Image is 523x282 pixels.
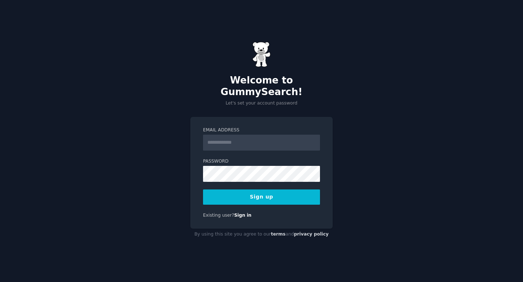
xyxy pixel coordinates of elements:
a: privacy policy [294,232,329,237]
a: terms [271,232,285,237]
label: Password [203,158,320,165]
label: Email Address [203,127,320,134]
img: Gummy Bear [252,42,271,67]
a: Sign in [234,213,252,218]
p: Let's set your account password [190,100,333,107]
button: Sign up [203,189,320,205]
h2: Welcome to GummySearch! [190,75,333,98]
div: By using this site you agree to our and [190,229,333,240]
span: Existing user? [203,213,234,218]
